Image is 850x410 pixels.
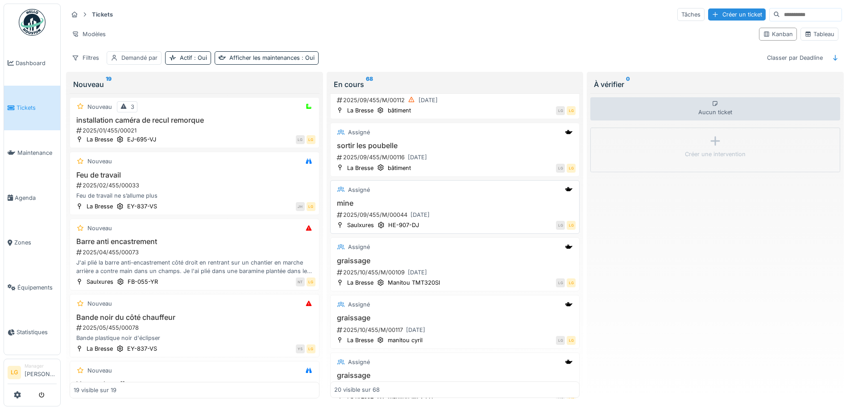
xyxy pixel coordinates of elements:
div: 2025/09/455/M/00116 [336,152,576,163]
div: LG [567,336,576,345]
a: Dashboard [4,41,60,86]
a: LG Manager[PERSON_NAME] [8,363,57,384]
li: [PERSON_NAME] [25,363,57,382]
div: Nouveau [87,366,112,375]
div: Nouveau [73,79,316,90]
div: Afficher les maintenances [229,54,315,62]
div: LG [307,277,315,286]
div: Manager [25,363,57,369]
div: LG [567,278,576,287]
div: LG [556,336,565,345]
li: LG [8,366,21,379]
div: En cours [334,79,576,90]
div: [DATE] [408,153,427,162]
div: bâtiment [388,106,411,115]
div: La Bresse [347,106,373,115]
div: FB-055-YR [128,277,158,286]
sup: 19 [106,79,112,90]
span: Agenda [15,194,57,202]
div: YS [296,344,305,353]
div: EY-837-VS [127,202,157,211]
div: LG [567,106,576,115]
a: Agenda [4,175,60,220]
a: Zones [4,220,60,265]
h3: Bande noir du côté chauffeur [74,313,315,322]
div: Nouveau [87,224,112,232]
a: Tickets [4,86,60,131]
sup: 68 [366,79,373,90]
div: LG [307,135,315,144]
div: La Bresse [87,202,113,211]
div: LG [307,202,315,211]
h3: sortir les poubelle [334,141,576,150]
div: [DATE] [406,326,425,334]
div: 2025/09/455/M/00112 [336,95,576,106]
div: Aucun ticket [590,97,840,120]
div: LG [556,221,565,230]
div: LG [307,344,315,353]
div: Nouveau [87,157,112,166]
span: Zones [14,238,57,247]
span: Équipements [17,283,57,292]
span: : Oui [300,54,315,61]
div: HE-907-DJ [388,221,419,229]
div: Filtres [68,51,103,64]
h3: graissage [334,371,576,380]
div: Assigné [348,243,370,251]
span: : Oui [192,54,207,61]
div: Nouveau [87,299,112,308]
div: 2025/05/455/00078 [75,323,315,332]
div: EY-837-VS [127,344,157,353]
strong: Tickets [88,10,116,19]
h3: Barre anti encastrement [74,237,315,246]
h3: Feu de travail [74,171,315,179]
div: LG [556,106,565,115]
div: 20 visible sur 68 [334,385,380,394]
div: LG [567,164,576,173]
div: Tâches [677,8,705,21]
a: Maintenance [4,130,60,175]
div: À vérifier [594,79,837,90]
div: [DATE] [408,268,427,277]
div: bâtiment [388,164,411,172]
img: Badge_color-CXgf-gQk.svg [19,9,46,36]
div: LG [556,164,565,173]
div: 2025/09/455/M/00044 [336,209,576,220]
span: Maintenance [17,149,57,157]
span: Statistiques [17,328,57,336]
h3: installation caméra de recul remorque [74,116,315,124]
div: LG [556,278,565,287]
div: [DATE] [419,96,438,104]
div: Demandé par [121,54,158,62]
div: Nouveau [87,103,112,111]
div: LG [567,221,576,230]
div: 19 visible sur 19 [74,385,116,394]
a: Statistiques [4,310,60,355]
div: Saulxures [347,221,374,229]
h3: graissage [334,257,576,265]
div: manitou cyril [388,336,423,344]
div: Actif [180,54,207,62]
div: Kanban [763,30,793,38]
h3: mine [334,199,576,207]
a: Équipements [4,265,60,310]
div: 2025/01/455/00021 [75,126,315,135]
div: JH [296,202,305,211]
div: Feu de travail ne s’allume plus [74,191,315,200]
sup: 0 [626,79,630,90]
div: Manitou TMT320SI [388,278,440,287]
div: La Bresse [347,164,373,172]
div: [DATE] [410,211,430,219]
div: Créer un ticket [708,8,766,21]
span: Tickets [17,104,57,112]
div: Assigné [348,300,370,309]
div: 2025/10/455/M/00109 [336,267,576,278]
div: 2025/10/455/M/00117 [336,324,576,335]
div: La Bresse [87,135,113,144]
div: La Bresse [347,336,373,344]
div: 3 [131,103,134,111]
div: Assigné [348,128,370,137]
div: Assigné [348,358,370,366]
div: Classer par Deadline [763,51,827,64]
div: EJ-695-VJ [127,135,156,144]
